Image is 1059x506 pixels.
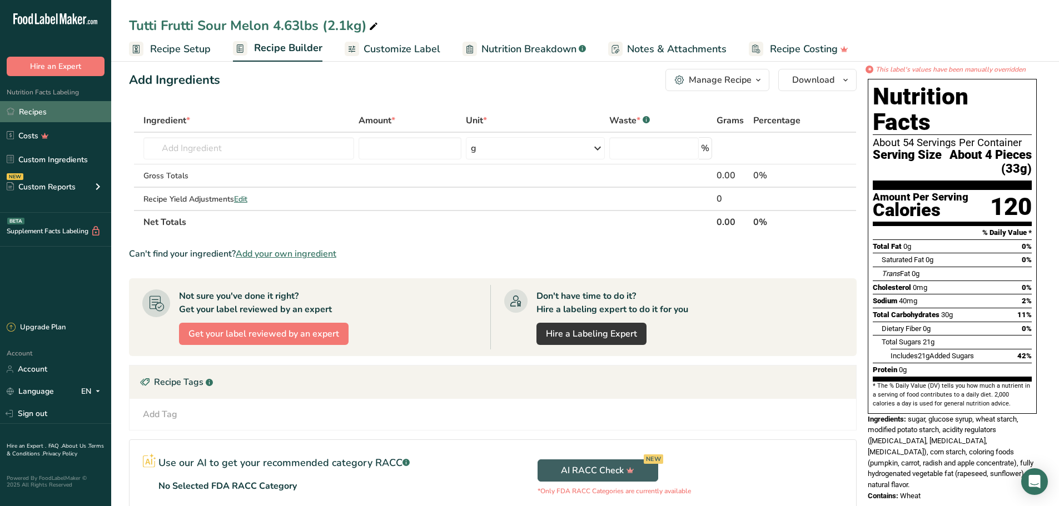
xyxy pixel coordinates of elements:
[941,310,953,319] span: 30g
[900,492,921,500] span: Wheat
[912,269,919,278] span: 0g
[873,226,1032,239] section: % Daily Value *
[942,148,1032,176] span: About 4 Pieces (33g)
[873,297,897,305] span: Sodium
[1022,283,1032,292] span: 0%
[129,16,380,36] div: Tutti Frutti Sour Melon 4.63lbs (2.1kg)
[179,289,332,316] div: Not sure you've done it right? Get your label reviewed by an expert
[749,37,848,62] a: Recipe Costing
[143,408,177,421] div: Add Tag
[7,475,105,488] div: Powered By FoodLabelMaker © 2025 All Rights Reserved
[882,269,900,278] i: Trans
[868,415,906,423] span: Ingredients:
[129,37,211,62] a: Recipe Setup
[150,42,211,57] span: Recipe Setup
[1022,242,1032,251] span: 0%
[7,322,66,333] div: Upgrade Plan
[364,42,440,57] span: Customize Label
[899,297,917,305] span: 40mg
[7,57,105,76] button: Hire an Expert
[873,382,1032,409] section: * The % Daily Value (DV) tells you how much a nutrient in a serving of food contributes to a dail...
[770,42,838,57] span: Recipe Costing
[471,142,476,155] div: g
[538,486,691,496] p: *Only FDA RACC Categories are currently available
[129,247,857,260] div: Can't find your ingredient?
[481,42,576,57] span: Nutrition Breakdown
[608,37,727,62] a: Notes & Attachments
[234,194,247,204] span: Edit
[1022,297,1032,305] span: 2%
[1022,255,1032,264] span: 0%
[717,169,748,182] div: 0.00
[899,365,907,374] span: 0g
[868,415,1033,489] span: sugar, glucose syrup, wheat starch, modified potato starch, acidity regulators ([MEDICAL_DATA], [...
[254,41,322,56] span: Recipe Builder
[918,352,929,360] span: 21g
[873,242,902,251] span: Total Fat
[359,114,395,127] span: Amount
[236,247,336,260] span: Add your own ingredient
[751,210,823,233] th: 0%
[644,454,663,464] div: NEW
[7,442,104,458] a: Terms & Conditions .
[882,255,924,264] span: Saturated Fat
[141,210,714,233] th: Net Totals
[876,64,1026,74] i: This label's values have been manually overridden
[923,338,934,346] span: 21g
[62,442,88,450] a: About Us .
[345,37,440,62] a: Customize Label
[753,114,801,127] span: Percentage
[882,338,921,346] span: Total Sugars
[7,442,46,450] a: Hire an Expert .
[536,323,647,345] a: Hire a Labeling Expert
[143,193,354,205] div: Recipe Yield Adjustments
[158,479,297,493] p: No Selected FDA RACC Category
[873,192,968,203] div: Amount Per Serving
[143,137,354,159] input: Add Ingredient
[233,36,322,62] a: Recipe Builder
[873,137,1032,148] div: About 54 Servings Per Container
[48,442,62,450] a: FAQ .
[561,464,634,477] span: AI RACC Check
[463,37,586,62] a: Nutrition Breakdown
[990,192,1032,222] div: 120
[714,210,750,233] th: 0.00
[873,84,1032,135] h1: Nutrition Facts
[873,148,942,176] span: Serving Size
[43,450,77,458] a: Privacy Policy
[792,73,834,87] span: Download
[7,173,23,180] div: NEW
[923,324,931,333] span: 0g
[1022,324,1032,333] span: 0%
[868,492,898,500] span: Contains:
[913,283,927,292] span: 0mg
[882,269,910,278] span: Fat
[717,192,748,206] div: 0
[7,218,24,224] div: BETA
[873,310,939,319] span: Total Carbohydrates
[1017,310,1032,319] span: 11%
[903,242,911,251] span: 0g
[627,42,727,57] span: Notes & Attachments
[129,71,220,89] div: Add Ingredients
[179,323,349,345] button: Get your label reviewed by an expert
[188,327,339,340] span: Get your label reviewed by an expert
[891,352,974,360] span: Includes Added Sugars
[538,459,658,482] button: AI RACC Check NEW
[81,385,105,398] div: EN
[665,69,769,91] button: Manage Recipe
[143,114,190,127] span: Ingredient
[7,382,54,401] a: Language
[130,365,856,399] div: Recipe Tags
[143,170,354,182] div: Gross Totals
[873,202,968,218] div: Calories
[158,455,410,470] p: Use our AI to get your recommended category RACC
[1017,352,1032,360] span: 42%
[466,114,487,127] span: Unit
[717,114,744,127] span: Grams
[609,114,650,127] div: Waste
[873,283,911,292] span: Cholesterol
[882,324,921,333] span: Dietary Fiber
[753,169,821,182] div: 0%
[689,73,752,87] div: Manage Recipe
